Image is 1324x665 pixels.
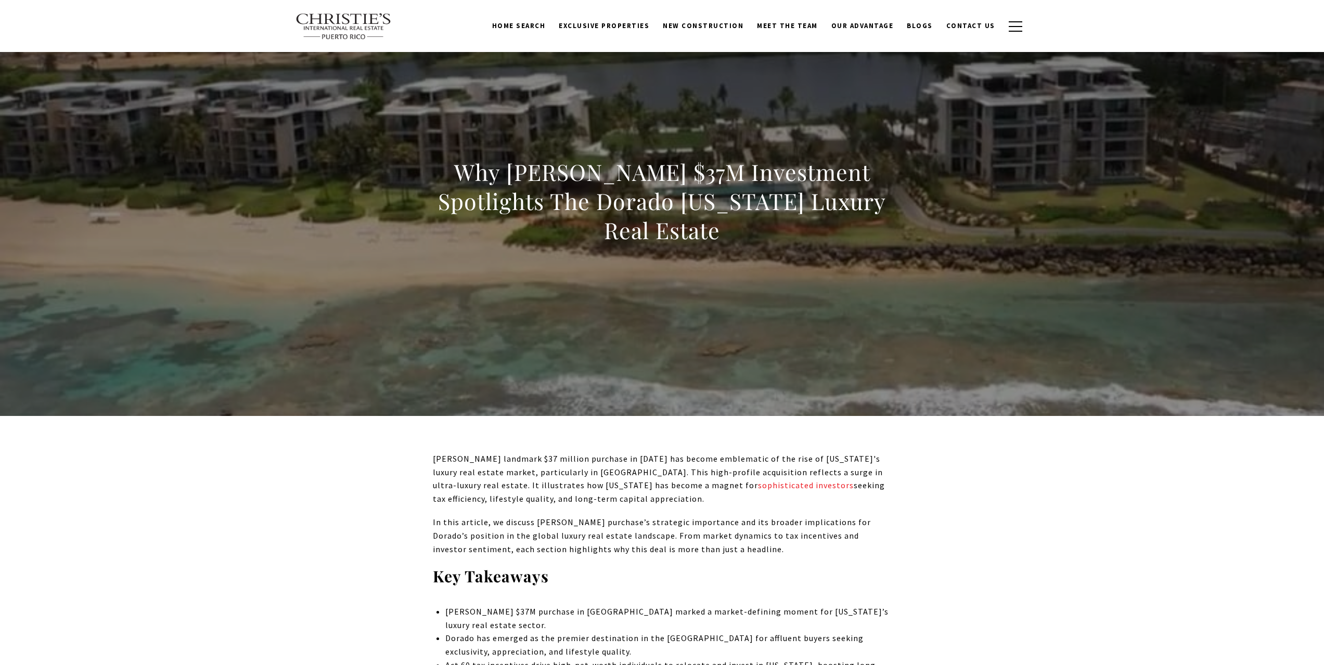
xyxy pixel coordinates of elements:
span: Blogs [907,21,933,30]
strong: Key Takeaways [433,566,549,586]
a: sophisticated investors [758,480,854,490]
a: New Construction [656,16,750,36]
a: Blogs [900,16,940,36]
img: Christie's International Real Estate text transparent background [295,13,392,40]
span: Our Advantage [831,21,894,30]
p: [PERSON_NAME] $37M purchase in [GEOGRAPHIC_DATA] marked a market-defining moment for [US_STATE]’s... [445,605,891,632]
span: New Construction [663,21,743,30]
a: Meet the Team [750,16,825,36]
p: In this article, we discuss [PERSON_NAME] purchase’s strategic importance and its broader implica... [433,516,892,556]
p: [PERSON_NAME] landmark $37 million purchase in [DATE] has become emblematic of the rise of [US_ST... [433,452,892,505]
a: Home Search [485,16,552,36]
p: Dorado has emerged as the premier destination in the [GEOGRAPHIC_DATA] for affluent buyers seekin... [445,632,891,658]
span: Exclusive Properties [559,21,649,30]
span: Contact Us [946,21,995,30]
a: Exclusive Properties [552,16,656,36]
h1: Why [PERSON_NAME] $37M Investment Spotlights The Dorado [US_STATE] Luxury Real Estate [433,158,892,245]
a: Our Advantage [825,16,901,36]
